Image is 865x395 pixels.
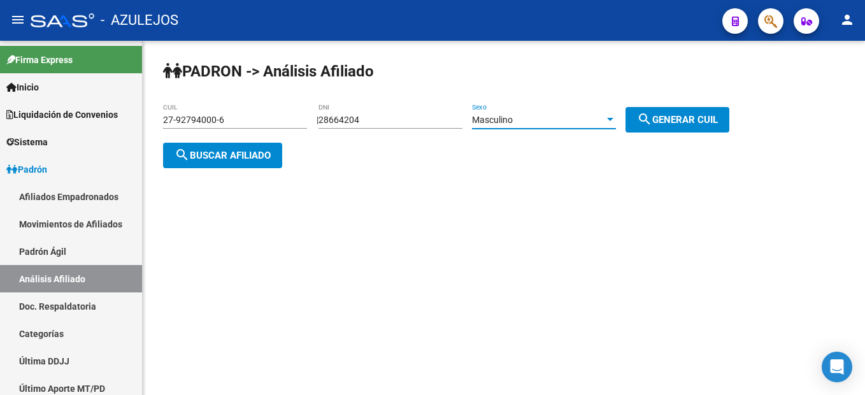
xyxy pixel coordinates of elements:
mat-icon: person [840,12,855,27]
span: Firma Express [6,53,73,67]
span: Masculino [472,115,513,125]
div: | [317,115,739,125]
span: Generar CUIL [637,114,718,126]
button: Generar CUIL [626,107,729,133]
mat-icon: search [637,111,652,127]
span: Padrón [6,162,47,176]
span: Sistema [6,135,48,149]
span: - AZULEJOS [101,6,178,34]
div: Open Intercom Messenger [822,352,852,382]
button: Buscar afiliado [163,143,282,168]
span: Liquidación de Convenios [6,108,118,122]
span: Inicio [6,80,39,94]
mat-icon: menu [10,12,25,27]
strong: PADRON -> Análisis Afiliado [163,62,374,80]
mat-icon: search [175,147,190,162]
span: Buscar afiliado [175,150,271,161]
